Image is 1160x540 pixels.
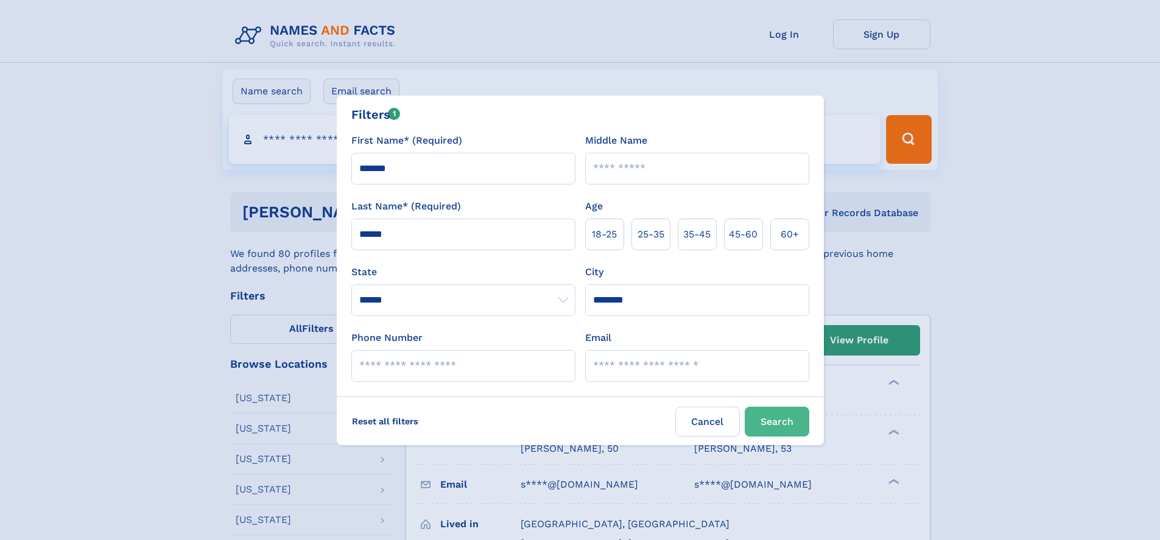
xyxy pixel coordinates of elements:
[351,331,423,345] label: Phone Number
[781,227,799,242] span: 60+
[729,227,758,242] span: 45‑60
[585,199,603,214] label: Age
[351,133,462,148] label: First Name* (Required)
[351,265,575,279] label: State
[675,407,740,437] label: Cancel
[344,407,426,436] label: Reset all filters
[745,407,809,437] button: Search
[585,331,611,345] label: Email
[592,227,617,242] span: 18‑25
[351,105,401,124] div: Filters
[638,227,664,242] span: 25‑35
[585,265,603,279] label: City
[351,199,461,214] label: Last Name* (Required)
[585,133,647,148] label: Middle Name
[683,227,711,242] span: 35‑45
